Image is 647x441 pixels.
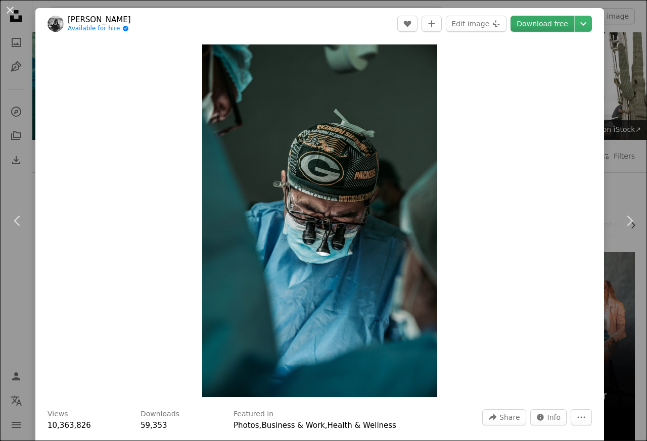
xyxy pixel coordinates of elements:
h3: Views [48,409,68,419]
span: 10,363,826 [48,421,91,430]
h3: Featured in [234,409,273,419]
a: Available for hire [68,25,131,33]
button: Share this image [482,409,526,425]
h3: Downloads [141,409,179,419]
a: [PERSON_NAME] [68,15,131,25]
button: Stats about this image [530,409,567,425]
button: Edit image [446,16,506,32]
img: Go to JC Gellidon's profile [48,16,64,32]
span: , [259,421,262,430]
a: Photos [234,421,259,430]
a: Health & Wellness [328,421,396,430]
button: More Actions [571,409,592,425]
span: Share [499,410,520,425]
button: Choose download size [575,16,592,32]
span: Info [547,410,561,425]
a: Download free [511,16,574,32]
a: Business & Work [261,421,325,430]
button: Zoom in on this image [202,44,437,397]
span: 59,353 [141,421,167,430]
button: Like [397,16,418,32]
span: , [325,421,328,430]
button: Add to Collection [422,16,442,32]
img: doctor wearing Green Bay Packers hat [202,44,437,397]
a: Next [612,172,647,269]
